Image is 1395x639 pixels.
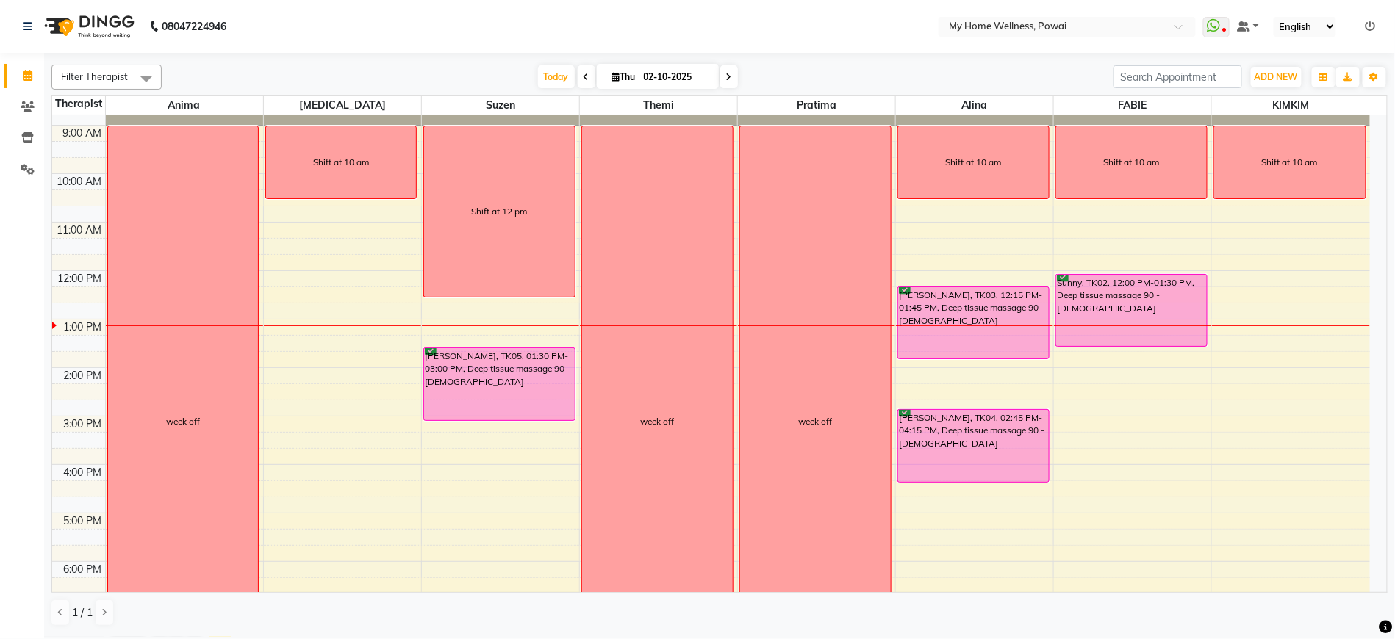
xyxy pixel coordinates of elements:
span: [MEDICAL_DATA] [264,96,421,115]
div: 3:00 PM [61,416,105,432]
div: week off [798,415,832,428]
div: 1:00 PM [61,319,105,335]
div: 10:00 AM [54,174,105,189]
div: Shift at 10 am [1104,156,1160,169]
span: Anima [106,96,263,115]
div: 4:00 PM [61,465,105,480]
b: 08047224946 [162,6,226,47]
div: Shift at 10 am [946,156,1002,169]
span: ADD NEW [1255,71,1298,82]
div: week off [640,415,674,428]
div: Therapist [52,96,105,112]
input: 2025-10-02 [639,66,713,88]
div: Shift at 12 pm [471,205,527,218]
span: Today [538,65,575,88]
span: Thu [609,71,639,82]
div: 5:00 PM [61,513,105,529]
img: logo [37,6,138,47]
div: 9:00 AM [60,126,105,141]
span: Themi [580,96,737,115]
div: [PERSON_NAME], TK04, 02:45 PM-04:15 PM, Deep tissue massage 90 - [DEMOGRAPHIC_DATA] [898,410,1049,482]
button: ADD NEW [1251,67,1302,87]
span: Pratima [738,96,895,115]
div: [PERSON_NAME], TK03, 12:15 PM-01:45 PM, Deep tissue massage 90 - [DEMOGRAPHIC_DATA] [898,287,1049,358]
div: Sunny, TK02, 12:00 PM-01:30 PM, Deep tissue massage 90 - [DEMOGRAPHIC_DATA] [1056,275,1207,346]
span: Alina [896,96,1053,115]
span: KIMKIM [1212,96,1370,115]
div: Shift at 10 am [313,156,369,169]
span: 1 / 1 [72,605,93,621]
div: 2:00 PM [61,368,105,383]
span: Filter Therapist [61,71,128,82]
div: 11:00 AM [54,223,105,238]
span: FABIE [1054,96,1211,115]
div: Shift at 10 am [1262,156,1318,169]
span: Suzen [422,96,579,115]
div: 12:00 PM [55,271,105,286]
div: [PERSON_NAME], TK05, 01:30 PM-03:00 PM, Deep tissue massage 90 - [DEMOGRAPHIC_DATA] [424,348,575,420]
div: 6:00 PM [61,562,105,577]
div: week off [166,415,200,428]
input: Search Appointment [1114,65,1242,88]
